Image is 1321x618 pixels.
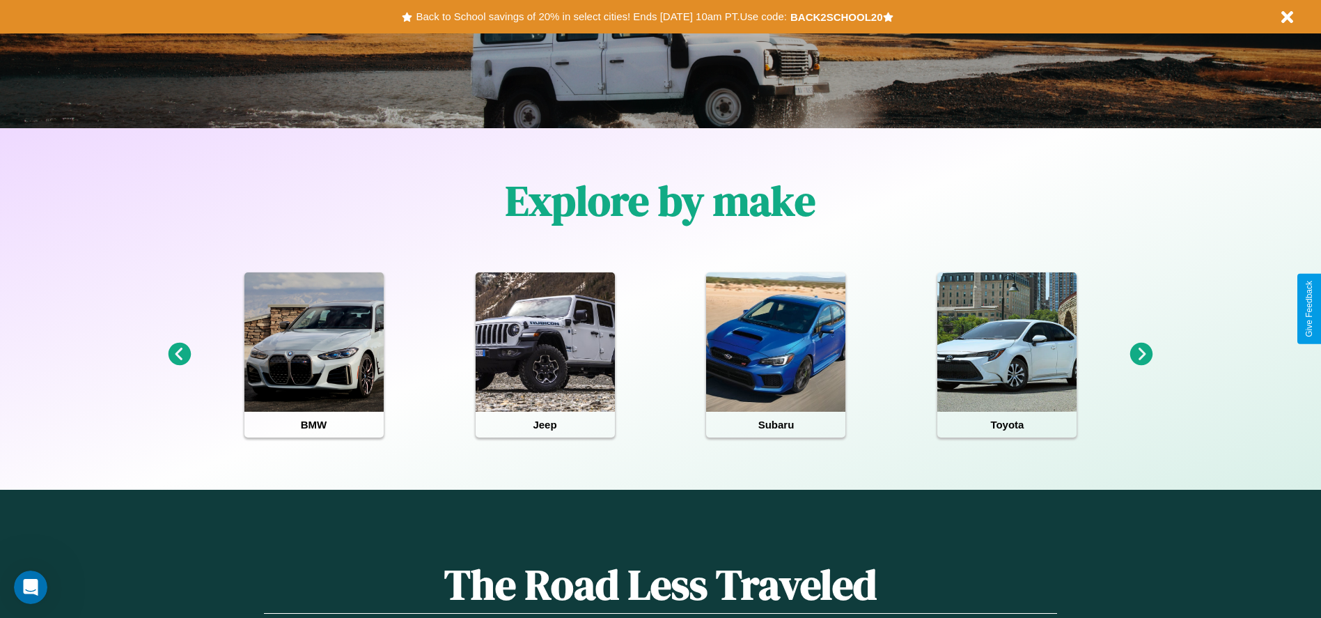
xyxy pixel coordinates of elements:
[476,412,615,438] h4: Jeep
[790,11,883,23] b: BACK2SCHOOL20
[412,7,790,26] button: Back to School savings of 20% in select cities! Ends [DATE] 10am PT.Use code:
[706,412,845,438] h4: Subaru
[506,172,815,229] h1: Explore by make
[244,412,384,438] h4: BMW
[937,412,1077,438] h4: Toyota
[14,571,47,604] iframe: Intercom live chat
[1304,281,1314,337] div: Give Feedback
[264,556,1056,614] h1: The Road Less Traveled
